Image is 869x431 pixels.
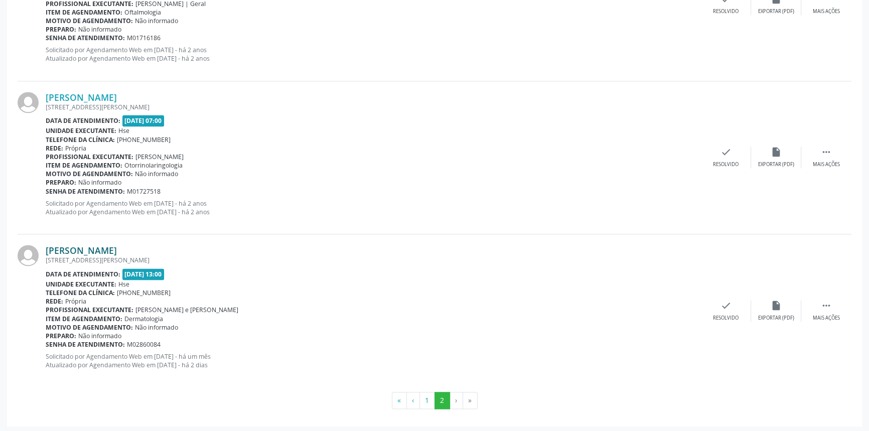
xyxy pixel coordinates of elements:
[117,289,171,297] span: [PHONE_NUMBER]
[46,187,125,196] b: Senha de atendimento:
[46,199,701,216] p: Solicitado por Agendamento Web em [DATE] - há 2 anos Atualizado por Agendamento Web em [DATE] - h...
[713,315,739,322] div: Resolvido
[118,280,129,289] span: Hse
[46,25,76,34] b: Preparo:
[46,34,125,42] b: Senha de atendimento:
[46,144,63,153] b: Rede:
[46,92,117,103] a: [PERSON_NAME]
[821,300,832,311] i: 
[46,161,122,170] b: Item de agendamento:
[124,315,163,323] span: Dermatologia
[135,323,178,332] span: Não informado
[720,300,732,311] i: check
[813,315,840,322] div: Mais ações
[127,187,161,196] span: M01727518
[46,306,133,314] b: Profissional executante:
[127,340,161,349] span: M02860084
[135,153,184,161] span: [PERSON_NAME]
[46,17,133,25] b: Motivo de agendamento:
[46,103,701,111] div: [STREET_ADDRESS][PERSON_NAME]
[46,270,120,278] b: Data de atendimento:
[46,315,122,323] b: Item de agendamento:
[821,147,832,158] i: 
[65,144,86,153] span: Própria
[46,170,133,178] b: Motivo de agendamento:
[135,170,178,178] span: Não informado
[46,352,701,369] p: Solicitado por Agendamento Web em [DATE] - há um mês Atualizado por Agendamento Web em [DATE] - h...
[434,392,450,409] button: Go to page 2
[419,392,435,409] button: Go to page 1
[46,297,63,306] b: Rede:
[46,280,116,289] b: Unidade executante:
[117,135,171,144] span: [PHONE_NUMBER]
[78,178,121,187] span: Não informado
[46,256,701,264] div: [STREET_ADDRESS][PERSON_NAME]
[46,126,116,135] b: Unidade executante:
[124,161,183,170] span: Otorrinolaringologia
[65,297,86,306] span: Própria
[813,161,840,168] div: Mais ações
[392,392,407,409] button: Go to first page
[46,332,76,340] b: Preparo:
[122,115,165,126] span: [DATE] 07:00
[46,340,125,349] b: Senha de atendimento:
[78,332,121,340] span: Não informado
[18,92,39,113] img: img
[758,161,794,168] div: Exportar (PDF)
[124,8,161,17] span: Oftalmologia
[46,289,115,297] b: Telefone da clínica:
[771,300,782,311] i: insert_drive_file
[135,306,238,314] span: [PERSON_NAME] e [PERSON_NAME]
[813,8,840,15] div: Mais ações
[406,392,420,409] button: Go to previous page
[713,161,739,168] div: Resolvido
[720,147,732,158] i: check
[46,178,76,187] b: Preparo:
[18,245,39,266] img: img
[78,25,121,34] span: Não informado
[758,8,794,15] div: Exportar (PDF)
[46,8,122,17] b: Item de agendamento:
[46,153,133,161] b: Profissional executante:
[46,135,115,144] b: Telefone da clínica:
[758,315,794,322] div: Exportar (PDF)
[46,245,117,256] a: [PERSON_NAME]
[46,116,120,125] b: Data de atendimento:
[18,392,851,409] ul: Pagination
[46,323,133,332] b: Motivo de agendamento:
[771,147,782,158] i: insert_drive_file
[46,46,701,63] p: Solicitado por Agendamento Web em [DATE] - há 2 anos Atualizado por Agendamento Web em [DATE] - h...
[713,8,739,15] div: Resolvido
[127,34,161,42] span: M01716186
[122,268,165,280] span: [DATE] 13:00
[118,126,129,135] span: Hse
[135,17,178,25] span: Não informado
